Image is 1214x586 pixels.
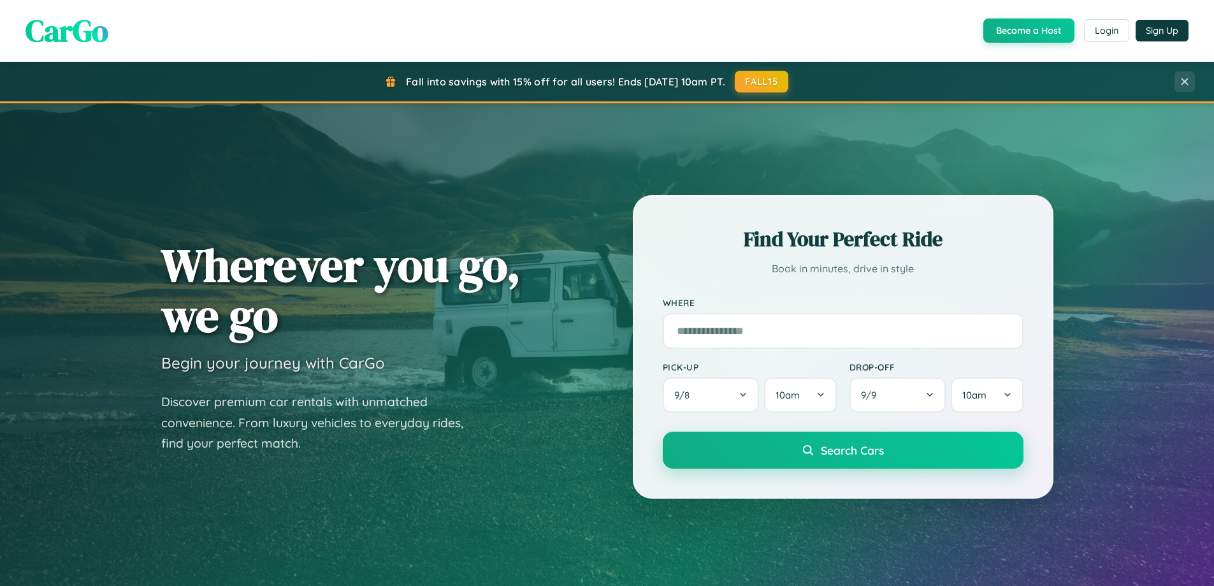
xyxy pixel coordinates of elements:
[849,362,1023,372] label: Drop-off
[735,71,788,92] button: FALL15
[776,389,800,401] span: 10am
[821,443,884,457] span: Search Cars
[849,377,946,413] button: 9/9
[663,297,1023,308] label: Where
[1084,19,1129,42] button: Login
[951,377,1023,413] button: 10am
[663,260,1023,278] p: Book in minutes, drive in style
[663,377,760,413] button: 9/8
[406,75,725,88] span: Fall into savings with 15% off for all users! Ends [DATE] 10am PT.
[983,18,1074,43] button: Become a Host
[161,353,385,372] h3: Begin your journey with CarGo
[663,362,837,372] label: Pick-up
[962,389,986,401] span: 10am
[161,392,480,454] p: Discover premium car rentals with unmatched convenience. From luxury vehicles to everyday rides, ...
[764,377,836,413] button: 10am
[663,432,1023,469] button: Search Cars
[1136,20,1189,41] button: Sign Up
[663,225,1023,253] h2: Find Your Perfect Ride
[861,389,883,401] span: 9 / 9
[161,240,521,341] h1: Wherever you go, we go
[674,389,696,401] span: 9 / 8
[25,10,108,52] span: CarGo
